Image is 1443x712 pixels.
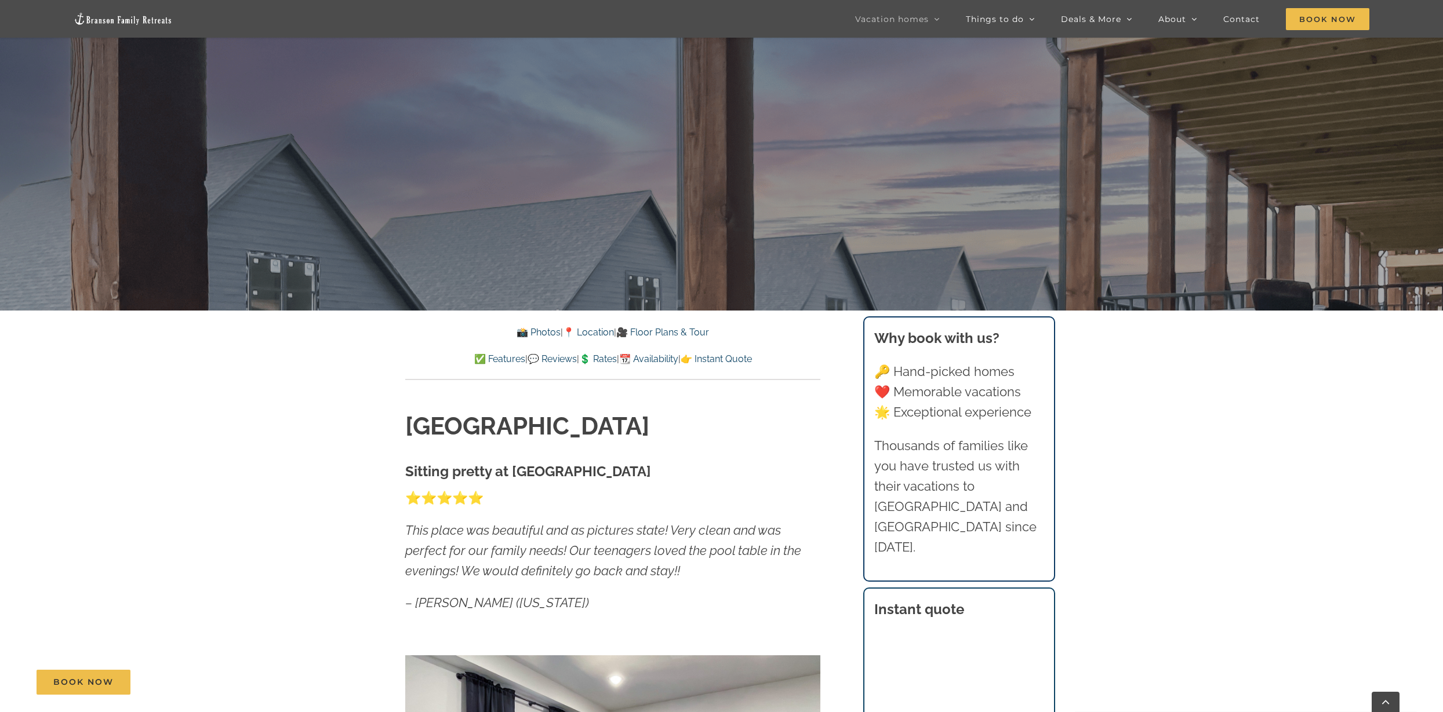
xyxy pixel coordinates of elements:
[405,463,651,480] strong: Sitting pretty at [GEOGRAPHIC_DATA]
[1223,15,1260,23] span: Contact
[874,362,1044,423] p: 🔑 Hand-picked homes ❤️ Memorable vacations 🌟 Exceptional experience
[53,677,114,687] span: Book Now
[528,353,577,364] a: 💬 Reviews
[474,353,525,364] a: ✅ Features
[681,353,752,364] a: 👉 Instant Quote
[563,327,614,338] a: 📍 Location
[1061,15,1121,23] span: Deals & More
[405,595,589,610] em: – [PERSON_NAME] ([US_STATE])
[966,15,1024,23] span: Things to do
[37,670,130,695] a: Book Now
[74,12,172,25] img: Branson Family Retreats Logo
[619,353,678,364] a: 📆 Availability
[405,352,820,367] p: | | | |
[1158,15,1186,23] span: About
[855,15,929,23] span: Vacation homes
[405,410,820,444] h1: [GEOGRAPHIC_DATA]
[405,325,820,340] p: | |
[517,327,561,338] a: 📸 Photos
[579,353,617,364] a: 💲 Rates
[1286,8,1369,30] span: Book Now
[405,523,801,578] em: This place was beautiful and as pictures state! Very clean and was perfect for our family needs! ...
[874,328,1044,349] h3: Why book with us?
[874,436,1044,558] p: Thousands of families like you have trusted us with their vacations to [GEOGRAPHIC_DATA] and [GEO...
[874,601,964,618] strong: Instant quote
[405,488,820,508] p: ⭐️⭐️⭐️⭐️⭐️
[616,327,709,338] a: 🎥 Floor Plans & Tour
